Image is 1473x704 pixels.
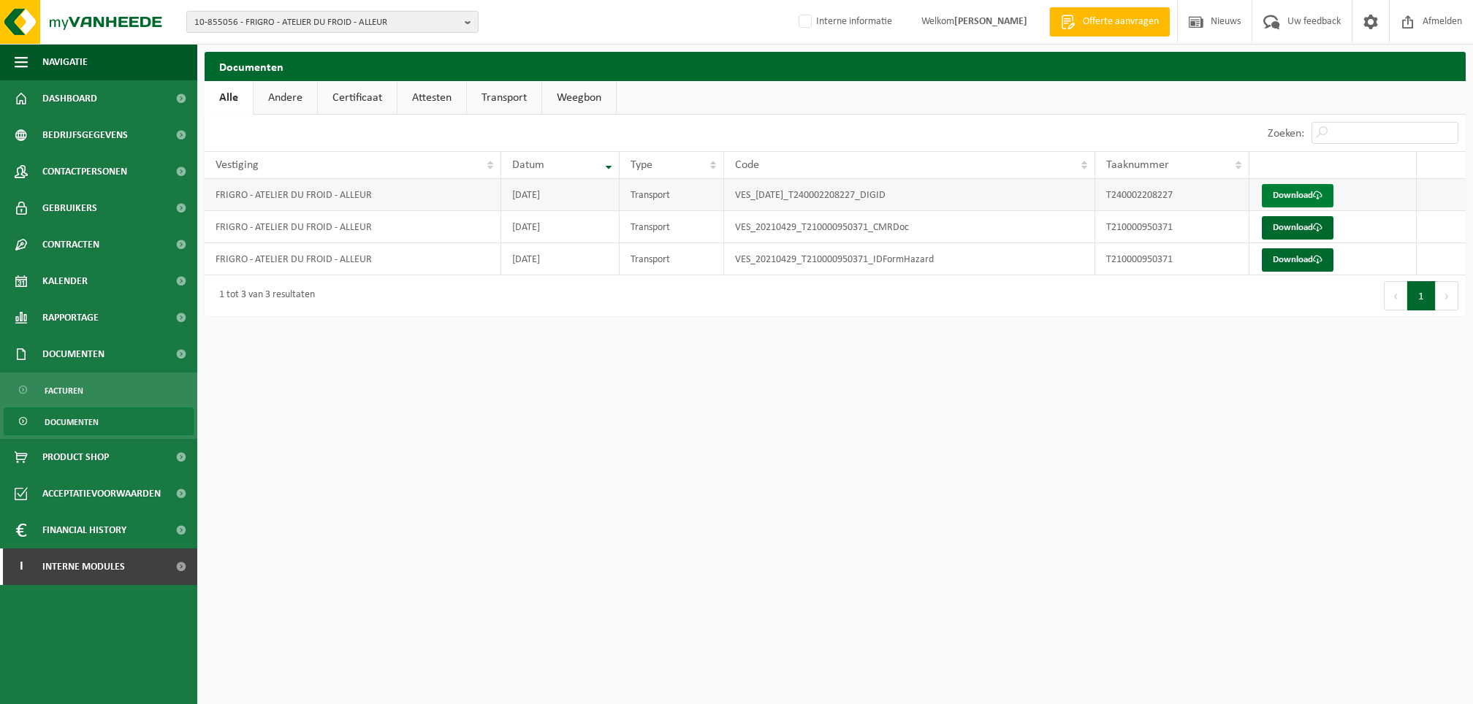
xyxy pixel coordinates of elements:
span: Offerte aanvragen [1079,15,1162,29]
td: FRIGRO - ATELIER DU FROID - ALLEUR [205,243,501,275]
span: Taaknummer [1106,159,1169,171]
a: Facturen [4,376,194,404]
span: Facturen [45,377,83,405]
span: Documenten [45,408,99,436]
span: Gebruikers [42,190,97,226]
a: Offerte aanvragen [1049,7,1170,37]
a: Alle [205,81,253,115]
span: Navigatie [42,44,88,80]
div: 1 tot 3 van 3 resultaten [212,283,315,309]
label: Zoeken: [1268,128,1304,139]
td: Transport [620,243,724,275]
td: VES_20210429_T210000950371_IDFormHazard [724,243,1095,275]
span: Interne modules [42,548,125,585]
span: Bedrijfsgegevens [42,117,128,153]
span: Vestiging [216,159,259,171]
span: Financial History [42,512,126,548]
span: Contactpersonen [42,153,127,190]
td: T240002208227 [1095,179,1249,211]
td: [DATE] [501,243,620,275]
a: Certificaat [318,81,397,115]
label: Interne informatie [796,11,892,33]
button: Previous [1384,281,1407,310]
td: VES_[DATE]_T240002208227_DIGID [724,179,1095,211]
a: Andere [254,81,317,115]
span: Type [631,159,652,171]
a: Download [1262,216,1333,240]
td: [DATE] [501,211,620,243]
td: [DATE] [501,179,620,211]
a: Download [1262,184,1333,207]
button: Next [1436,281,1458,310]
strong: [PERSON_NAME] [954,16,1027,27]
span: I [15,548,28,585]
a: Attesten [397,81,466,115]
button: 1 [1407,281,1436,310]
span: Kalender [42,263,88,299]
td: Transport [620,211,724,243]
td: FRIGRO - ATELIER DU FROID - ALLEUR [205,211,501,243]
span: Product Shop [42,439,109,475]
span: Acceptatievoorwaarden [42,475,161,512]
span: 10-855056 - FRIGRO - ATELIER DU FROID - ALLEUR [194,12,459,34]
span: Rapportage [42,299,99,336]
span: Datum [512,159,544,171]
button: 10-855056 - FRIGRO - ATELIER DU FROID - ALLEUR [186,11,479,33]
a: Transport [467,81,541,115]
td: Transport [620,179,724,211]
a: Weegbon [542,81,616,115]
span: Dashboard [42,80,97,117]
td: T210000950371 [1095,243,1249,275]
span: Documenten [42,336,104,372]
td: VES_20210429_T210000950371_CMRDoc [724,211,1095,243]
span: Code [735,159,759,171]
span: Contracten [42,226,99,263]
h2: Documenten [205,52,1466,80]
td: T210000950371 [1095,211,1249,243]
td: FRIGRO - ATELIER DU FROID - ALLEUR [205,179,501,211]
a: Download [1262,248,1333,272]
a: Documenten [4,408,194,435]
